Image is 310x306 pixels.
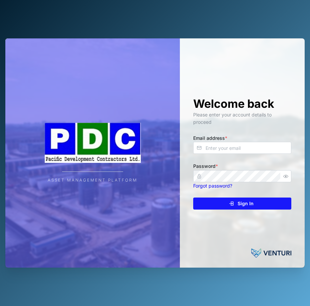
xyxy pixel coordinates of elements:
div: Please enter your account details to proceed [193,111,291,125]
div: Asset Management Platform [48,177,137,184]
h1: Welcome back [193,96,291,111]
button: Sign In [193,198,291,210]
span: Sign In [238,198,254,209]
img: Venturi [251,246,291,260]
label: Email address [193,134,227,142]
input: Enter your email [193,142,291,154]
img: Company Logo [26,123,160,163]
a: Forgot password? [193,183,232,189]
label: Password [193,163,218,170]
